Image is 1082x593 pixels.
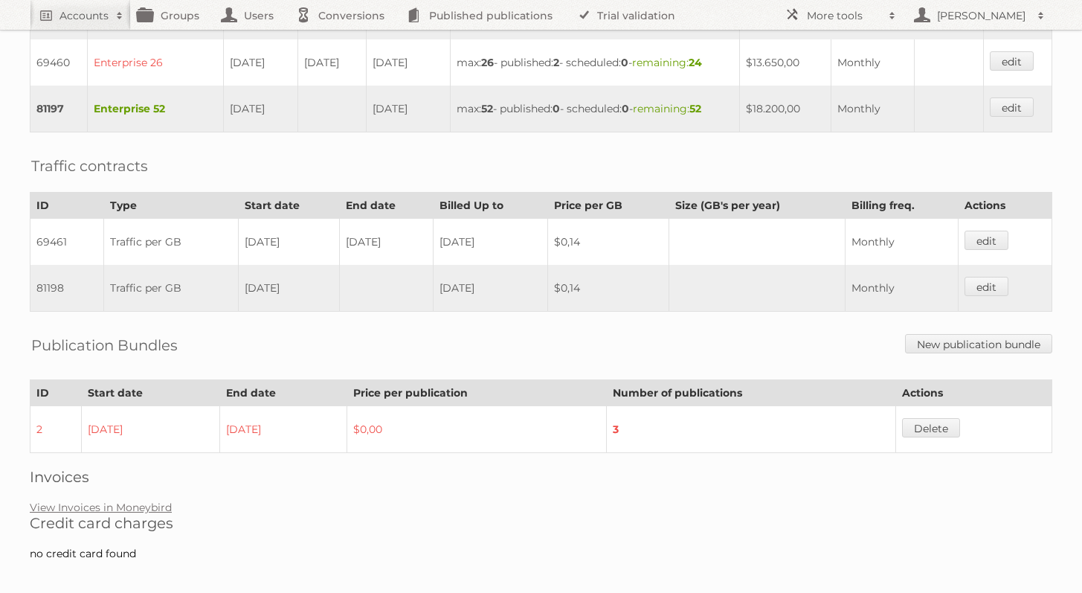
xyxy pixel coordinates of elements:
td: max: - published: - scheduled: - [450,39,739,86]
td: $0,14 [547,219,669,266]
a: edit [990,97,1034,117]
td: [DATE] [366,86,450,132]
td: [DATE] [340,219,434,266]
td: $0,14 [547,265,669,312]
td: [DATE] [297,39,366,86]
td: 69461 [30,219,104,266]
h2: More tools [807,8,881,23]
td: $0,00 [347,406,607,453]
strong: 52 [481,102,493,115]
th: ID [30,193,104,219]
a: Delete [902,418,960,437]
td: [DATE] [433,265,547,312]
td: [DATE] [238,265,339,312]
h2: Credit card charges [30,514,1052,532]
td: Traffic per GB [103,265,238,312]
td: max: - published: - scheduled: - [450,86,739,132]
strong: 26 [481,56,494,69]
td: [DATE] [223,39,297,86]
td: Enterprise 52 [87,86,223,132]
td: [DATE] [366,39,450,86]
th: Start date [82,380,220,406]
strong: 0 [622,102,629,115]
th: Price per GB [547,193,669,219]
td: [DATE] [238,219,339,266]
strong: 24 [689,56,702,69]
span: remaining: [633,102,701,115]
a: New publication bundle [905,334,1052,353]
th: ID [30,380,82,406]
td: [DATE] [223,86,297,132]
h2: Publication Bundles [31,334,178,356]
a: edit [990,51,1034,71]
td: $13.650,00 [739,39,831,86]
th: Type [103,193,238,219]
td: Monthly [845,219,959,266]
th: End date [219,380,347,406]
td: 69460 [30,39,88,86]
a: edit [965,231,1008,250]
h2: Traffic contracts [31,155,148,177]
a: edit [965,277,1008,296]
th: Billed Up to [433,193,547,219]
td: Traffic per GB [103,219,238,266]
th: Billing freq. [845,193,959,219]
h2: [PERSON_NAME] [933,8,1030,23]
h2: Accounts [59,8,109,23]
td: [DATE] [82,406,220,453]
td: 81197 [30,86,88,132]
td: Enterprise 26 [87,39,223,86]
td: Monthly [831,86,914,132]
strong: 52 [689,102,701,115]
strong: 0 [553,102,560,115]
td: 81198 [30,265,104,312]
th: End date [340,193,434,219]
span: remaining: [632,56,702,69]
th: Start date [238,193,339,219]
a: View Invoices in Moneybird [30,501,172,514]
th: Actions [895,380,1052,406]
strong: 0 [621,56,628,69]
th: Price per publication [347,380,607,406]
td: 2 [30,406,82,453]
td: $18.200,00 [739,86,831,132]
h2: Invoices [30,468,1052,486]
strong: 3 [613,423,619,436]
th: Size (GB's per year) [669,193,845,219]
td: [DATE] [433,219,547,266]
strong: 2 [553,56,559,69]
td: [DATE] [219,406,347,453]
th: Actions [959,193,1052,219]
td: Monthly [845,265,959,312]
th: Number of publications [606,380,895,406]
td: Monthly [831,39,914,86]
